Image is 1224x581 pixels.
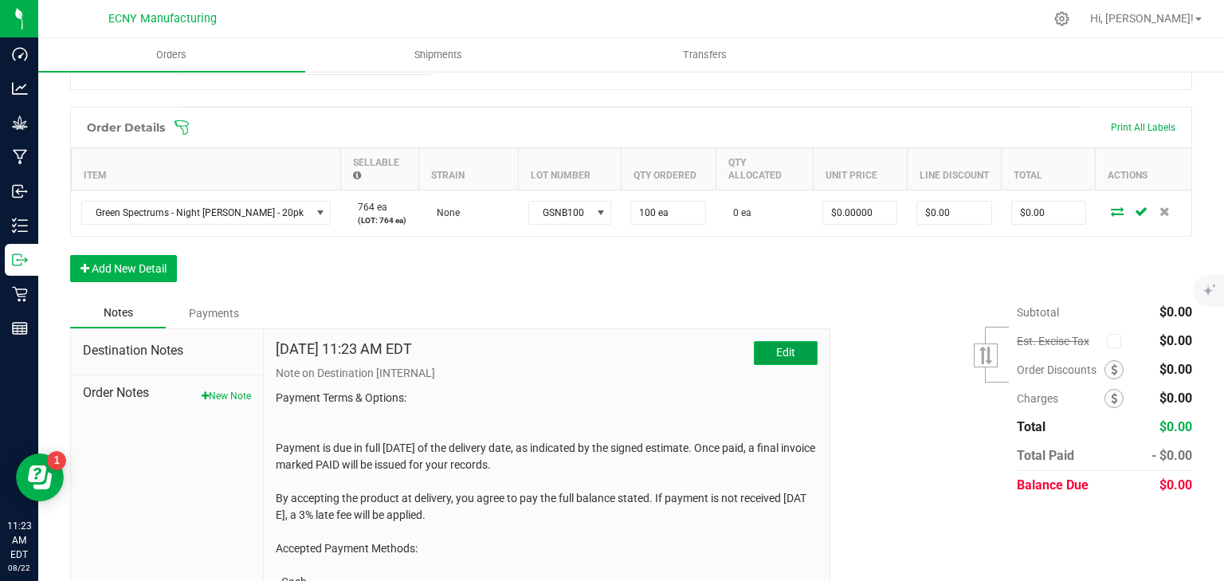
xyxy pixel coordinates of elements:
th: Sellable [340,147,419,190]
th: Line Discount [907,147,1002,190]
span: - $0.00 [1151,448,1192,463]
input: 0 [823,202,896,224]
div: Manage settings [1052,11,1072,26]
span: Destination Notes [83,341,251,360]
a: Shipments [305,38,572,72]
button: Edit [754,341,818,365]
span: Total [1017,419,1045,434]
span: None [429,207,460,218]
a: Transfers [572,38,839,72]
p: 11:23 AM EDT [7,519,31,562]
span: Calculate excise tax [1107,330,1128,351]
button: New Note [202,389,251,403]
span: 764 ea [350,202,387,213]
th: Qty Allocated [716,147,813,190]
input: 0 [1012,202,1085,224]
th: Qty Ordered [621,147,716,190]
iframe: Resource center [16,453,64,501]
span: Hi, [PERSON_NAME]! [1090,12,1194,25]
span: ECNY Manufacturing [108,12,217,26]
span: Transfers [661,48,748,62]
span: $0.00 [1159,477,1192,493]
span: Total Paid [1017,448,1074,463]
th: Total [1002,147,1096,190]
inline-svg: Manufacturing [12,149,28,165]
inline-svg: Retail [12,286,28,302]
input: 0 [631,202,705,224]
span: Delete Order Detail [1153,206,1177,216]
inline-svg: Analytics [12,80,28,96]
span: Save Order Detail [1129,206,1153,216]
th: Strain [419,147,519,190]
p: Note on Destination [INTERNAL] [276,365,818,382]
th: Lot Number [519,147,622,190]
span: Green Spectrums - Night [PERSON_NAME] - 20pk [82,202,311,224]
button: Add New Detail [70,255,177,282]
h1: Order Details [87,121,165,134]
span: $0.00 [1159,304,1192,320]
span: Order Notes [83,383,251,402]
a: Orders [38,38,305,72]
span: NO DATA FOUND [81,201,331,225]
span: Charges [1017,392,1104,405]
span: 0 ea [725,207,751,218]
inline-svg: Grow [12,115,28,131]
inline-svg: Dashboard [12,46,28,62]
inline-svg: Inbound [12,183,28,199]
span: $0.00 [1159,419,1192,434]
inline-svg: Reports [12,320,28,336]
inline-svg: Outbound [12,252,28,268]
span: $0.00 [1159,391,1192,406]
h4: [DATE] 11:23 AM EDT [276,341,412,357]
th: Unit Price [813,147,907,190]
div: Notes [70,298,166,328]
p: (LOT: 764 ea) [350,214,410,226]
span: Order Discounts [1017,363,1104,376]
th: Actions [1096,147,1191,190]
p: 08/22 [7,562,31,574]
span: Balance Due [1017,477,1089,493]
div: Payments [166,299,261,328]
span: Orders [135,48,208,62]
span: Subtotal [1017,306,1059,319]
input: 0 [917,202,991,224]
th: Item [72,147,341,190]
iframe: Resource center unread badge [47,451,66,470]
span: Est. Excise Tax [1017,335,1100,347]
span: Shipments [393,48,484,62]
span: $0.00 [1159,362,1192,377]
inline-svg: Inventory [12,218,28,234]
span: Edit [776,346,795,359]
span: GSNB100 [529,202,591,224]
span: $0.00 [1159,333,1192,348]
